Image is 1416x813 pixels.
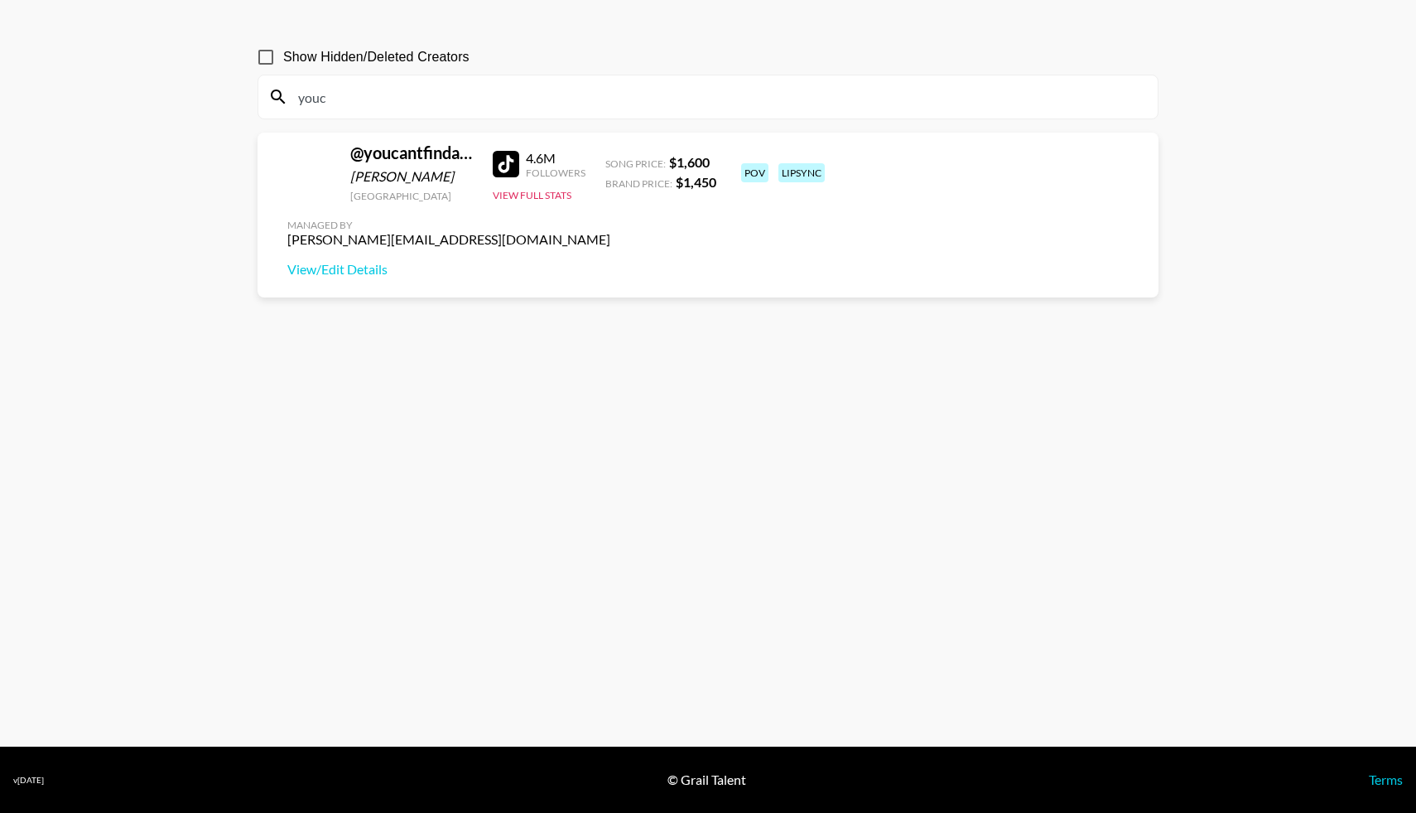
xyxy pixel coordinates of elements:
[350,168,473,185] div: [PERSON_NAME]
[526,167,585,179] div: Followers
[605,177,672,190] span: Brand Price:
[676,174,716,190] strong: $ 1,450
[350,190,473,202] div: [GEOGRAPHIC_DATA]
[283,47,470,67] span: Show Hidden/Deleted Creators
[287,219,610,231] div: Managed By
[13,775,44,786] div: v [DATE]
[605,157,666,170] span: Song Price:
[741,163,768,182] div: pov
[350,143,473,163] div: @ youcantfindalex
[526,150,585,167] div: 4.6M
[287,261,610,278] a: View/Edit Details
[1369,772,1403,787] a: Terms
[287,231,610,248] div: [PERSON_NAME][EMAIL_ADDRESS][DOMAIN_NAME]
[669,154,710,170] strong: $ 1,600
[288,84,1148,110] input: Search by User Name
[493,189,571,201] button: View Full Stats
[778,163,825,182] div: lipsync
[667,772,746,788] div: © Grail Talent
